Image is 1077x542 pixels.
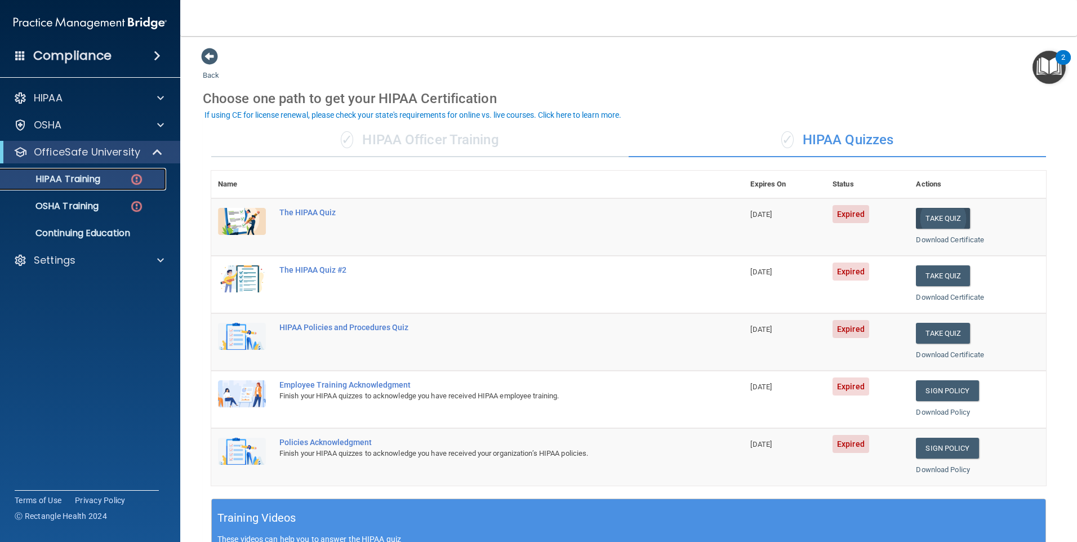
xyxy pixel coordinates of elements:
[203,82,1054,115] div: Choose one path to get your HIPAA Certification
[75,495,126,506] a: Privacy Policy
[217,508,296,528] h5: Training Videos
[130,172,144,186] img: danger-circle.6113f641.png
[14,91,164,105] a: HIPAA
[781,131,794,148] span: ✓
[1061,57,1065,72] div: 2
[130,199,144,214] img: danger-circle.6113f641.png
[909,171,1046,198] th: Actions
[211,123,629,157] div: HIPAA Officer Training
[279,323,687,332] div: HIPAA Policies and Procedures Quiz
[15,495,61,506] a: Terms of Use
[916,350,984,359] a: Download Certificate
[1033,51,1066,84] button: Open Resource Center, 2 new notifications
[7,201,99,212] p: OSHA Training
[882,462,1063,507] iframe: Drift Widget Chat Controller
[833,320,869,338] span: Expired
[629,123,1046,157] div: HIPAA Quizzes
[204,111,621,119] div: If using CE for license renewal, please check your state's requirements for online vs. live cours...
[833,435,869,453] span: Expired
[744,171,826,198] th: Expires On
[7,228,161,239] p: Continuing Education
[916,265,970,286] button: Take Quiz
[750,210,772,219] span: [DATE]
[14,118,164,132] a: OSHA
[279,389,687,403] div: Finish your HIPAA quizzes to acknowledge you have received HIPAA employee training.
[211,171,273,198] th: Name
[14,254,164,267] a: Settings
[203,57,219,79] a: Back
[34,118,62,132] p: OSHA
[916,236,984,244] a: Download Certificate
[916,293,984,301] a: Download Certificate
[14,145,163,159] a: OfficeSafe University
[916,408,970,416] a: Download Policy
[750,325,772,334] span: [DATE]
[916,438,978,459] a: Sign Policy
[750,440,772,448] span: [DATE]
[34,254,75,267] p: Settings
[833,377,869,396] span: Expired
[279,380,687,389] div: Employee Training Acknowledgment
[750,268,772,276] span: [DATE]
[203,109,623,121] button: If using CE for license renewal, please check your state's requirements for online vs. live cours...
[7,174,100,185] p: HIPAA Training
[15,510,107,522] span: Ⓒ Rectangle Health 2024
[833,205,869,223] span: Expired
[279,265,687,274] div: The HIPAA Quiz #2
[34,91,63,105] p: HIPAA
[341,131,353,148] span: ✓
[14,12,167,34] img: PMB logo
[916,323,970,344] button: Take Quiz
[916,208,970,229] button: Take Quiz
[750,383,772,391] span: [DATE]
[916,380,978,401] a: Sign Policy
[34,145,140,159] p: OfficeSafe University
[833,263,869,281] span: Expired
[279,208,687,217] div: The HIPAA Quiz
[279,447,687,460] div: Finish your HIPAA quizzes to acknowledge you have received your organization’s HIPAA policies.
[826,171,909,198] th: Status
[33,48,112,64] h4: Compliance
[279,438,687,447] div: Policies Acknowledgment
